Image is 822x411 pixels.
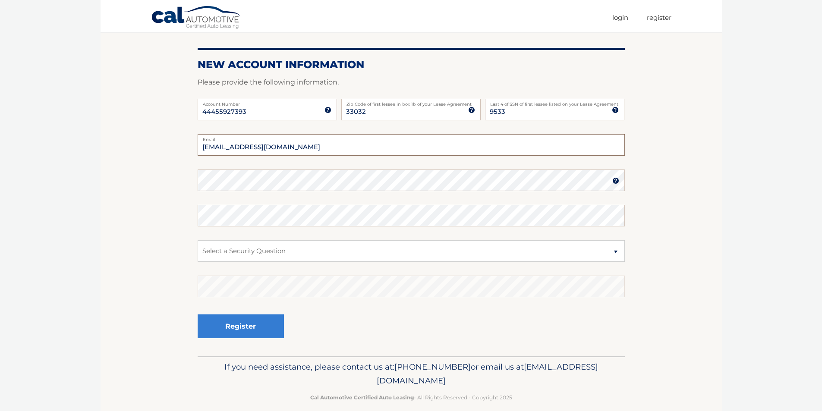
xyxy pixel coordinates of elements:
[203,393,619,402] p: - All Rights Reserved - Copyright 2025
[198,58,625,71] h2: New Account Information
[198,134,625,141] label: Email
[341,99,481,120] input: Zip Code
[485,99,624,106] label: Last 4 of SSN of first lessee listed on your Lease Agreement
[377,362,598,386] span: [EMAIL_ADDRESS][DOMAIN_NAME]
[612,10,628,25] a: Login
[341,99,481,106] label: Zip Code of first lessee in box 1b of your Lease Agreement
[468,107,475,113] img: tooltip.svg
[612,177,619,184] img: tooltip.svg
[394,362,471,372] span: [PHONE_NUMBER]
[612,107,619,113] img: tooltip.svg
[310,394,414,401] strong: Cal Automotive Certified Auto Leasing
[198,76,625,88] p: Please provide the following information.
[198,99,337,106] label: Account Number
[324,107,331,113] img: tooltip.svg
[647,10,671,25] a: Register
[198,134,625,156] input: Email
[485,99,624,120] input: SSN or EIN (last 4 digits only)
[151,6,242,31] a: Cal Automotive
[198,99,337,120] input: Account Number
[203,360,619,388] p: If you need assistance, please contact us at: or email us at
[198,314,284,338] button: Register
